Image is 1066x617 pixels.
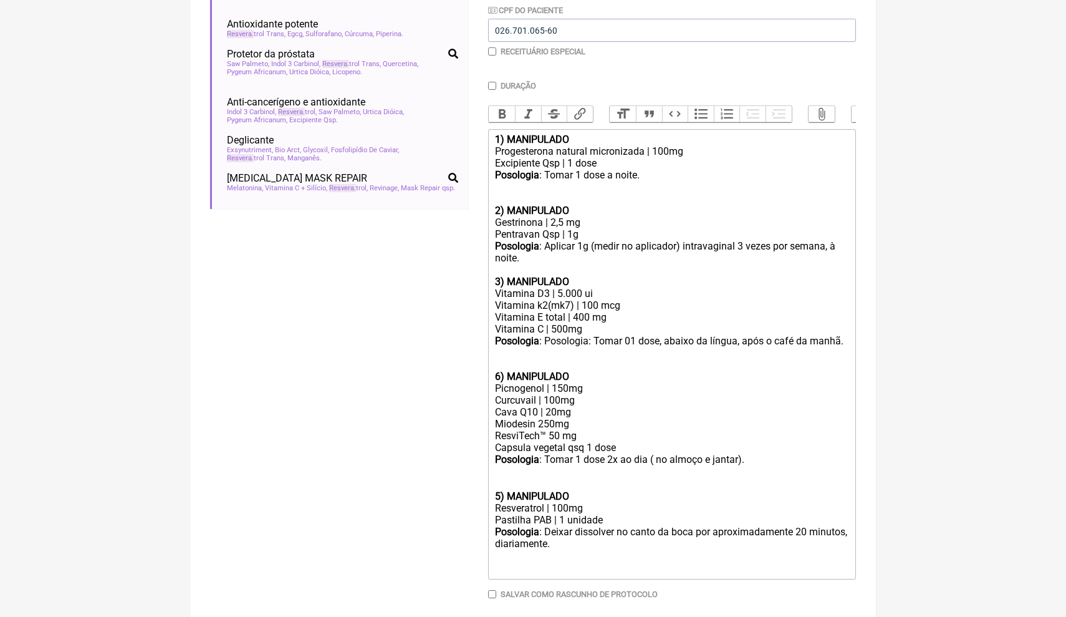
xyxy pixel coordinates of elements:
[289,68,330,76] span: Urtica Dióica
[227,68,287,76] span: Pygeum Africanum
[495,454,849,479] div: : Tomar 1 dose 2x ao dia ㅤ( no almoço e jantar).
[495,454,539,465] strong: Posologia
[610,106,636,122] button: Heading
[331,146,399,154] span: Fosfolipídio De Caviar
[495,157,849,169] div: Excipiente Qsp | 1 dose
[319,108,361,116] span: Saw Palmeto
[227,60,269,68] span: Saw Palmeto
[287,154,322,162] span: Manganês
[495,169,849,205] div: : Tomar 1 dose a noite.
[227,146,273,154] span: Exsynutriment
[495,526,849,575] div: : Deixar dissolver no canto da boca por aproximadamente 20 minutos, diariamente. ㅤ
[332,68,362,76] span: Licopeno
[278,108,317,116] span: trol
[495,514,849,526] div: Pastilha PAB | 1 unidade
[567,106,593,122] button: Link
[401,184,455,192] span: Mask Repair qsp
[541,106,567,122] button: Strikethrough
[227,134,274,146] span: Deglicante
[227,18,318,30] span: Antioxidante potente
[501,590,658,599] label: Salvar como rascunho de Protocolo
[495,299,849,311] div: Vitamina k2(mk7) | 100 mcg
[739,106,766,122] button: Decrease Level
[227,154,254,162] span: Resvera
[303,146,329,154] span: Glycoxil
[495,169,539,181] strong: Posologia
[383,60,418,68] span: Quercetina
[495,145,849,157] div: Progesterona natural micronizada | 100mg
[515,106,541,122] button: Italic
[489,106,515,122] button: Bold
[265,184,327,192] span: Vitamina C + Silício
[322,60,381,68] span: trol Trans
[688,106,714,122] button: Bullets
[227,30,286,38] span: trol Trans
[227,172,367,184] span: [MEDICAL_DATA] MASK REPAIR
[376,30,403,38] span: Piperina
[278,108,305,116] span: Resvera
[766,106,792,122] button: Increase Level
[345,30,374,38] span: Cúrcuma
[227,184,263,192] span: Melatonina
[289,116,338,124] span: Excipiente Qsp
[495,134,569,145] strong: 1) MANIPULADO
[495,276,569,288] strong: 3) MANIPULADO
[271,60,320,68] span: Indol 3 Carbinol
[488,6,563,15] label: CPF do Paciente
[329,184,356,192] span: Resvera
[809,106,835,122] button: Attach Files
[370,184,399,192] span: Revinage
[495,371,569,382] strong: 6) MANIPULADO
[662,106,688,122] button: Code
[287,30,304,38] span: Egcg
[495,240,539,252] strong: Posologia
[495,442,849,454] div: Capsula vegetal qsq 1 dose
[227,108,276,116] span: Indol 3 Carbinol
[495,335,849,371] div: : Posologia: Tomar 01 dose, abaixo da língua, após o café da manhã.
[305,30,343,38] span: Sulforafano
[495,335,539,347] strong: Posologia
[501,81,536,90] label: Duração
[495,288,849,299] div: Vitamina D3 | 5.000 ui
[495,205,569,216] strong: 2) MANIPULADO
[363,108,404,116] span: Urtica Dióica
[852,106,878,122] button: Undo
[501,47,585,56] label: Receituário Especial
[227,48,315,60] span: Protetor da próstata
[495,311,849,335] div: Vitamina E total | 400 mg Vitamina C | 500mg
[495,490,569,502] strong: 5) MANIPULADO
[227,116,287,124] span: Pygeum Africanum
[495,228,849,240] div: Pentravan Qsp | 1g
[495,382,849,442] div: Picnogenol | 150mg Curcuvail | 100mg Cava Q10 | 20mg Miodesin 250mg ResviTech™ 50 mg
[227,96,365,108] span: Anti-cancerígeno e antioxidante
[714,106,740,122] button: Numbers
[495,502,849,514] div: Resveratrol | 100mg
[322,60,349,68] span: Resvera
[495,240,849,264] div: : Aplicar 1g (medir no aplicador) intravaginal 3 vezes por semana, à noite.
[329,184,368,192] span: trol
[227,30,254,38] span: Resvera
[495,216,849,228] div: Gestrinona | 2,5 mg
[636,106,662,122] button: Quote
[495,526,539,538] strong: Posologia
[227,154,286,162] span: trol Trans
[275,146,301,154] span: Bio Arct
